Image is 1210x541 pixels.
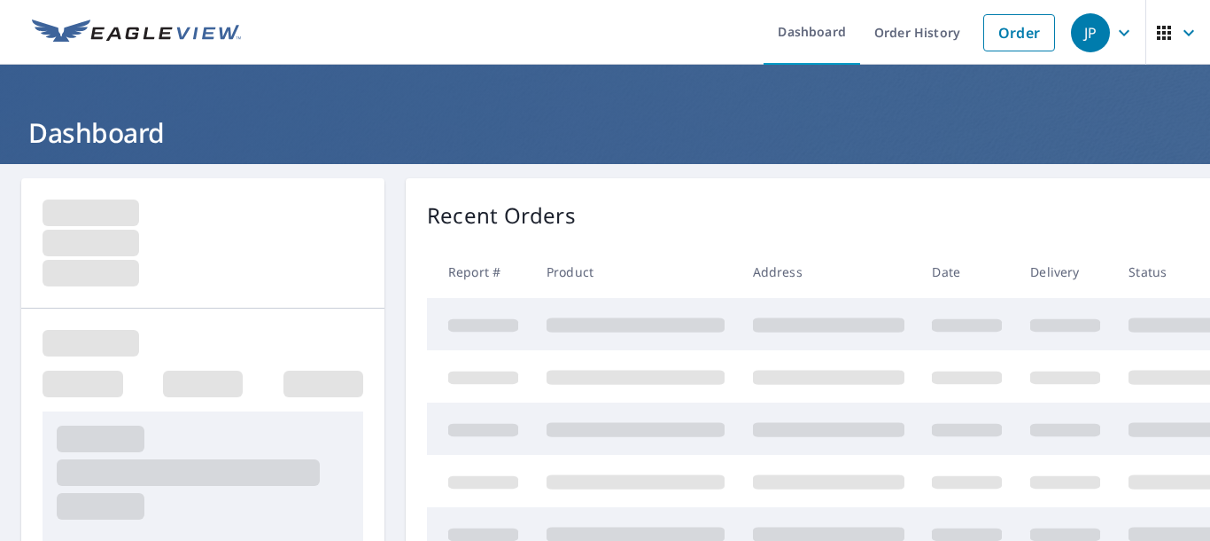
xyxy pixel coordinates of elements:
[1016,246,1114,298] th: Delivery
[427,246,532,298] th: Report #
[532,246,739,298] th: Product
[32,20,241,46] img: EV Logo
[983,14,1055,51] a: Order
[1071,13,1110,52] div: JP
[427,200,576,231] p: Recent Orders
[21,114,1189,151] h1: Dashboard
[739,246,919,298] th: Address
[918,246,1016,298] th: Date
